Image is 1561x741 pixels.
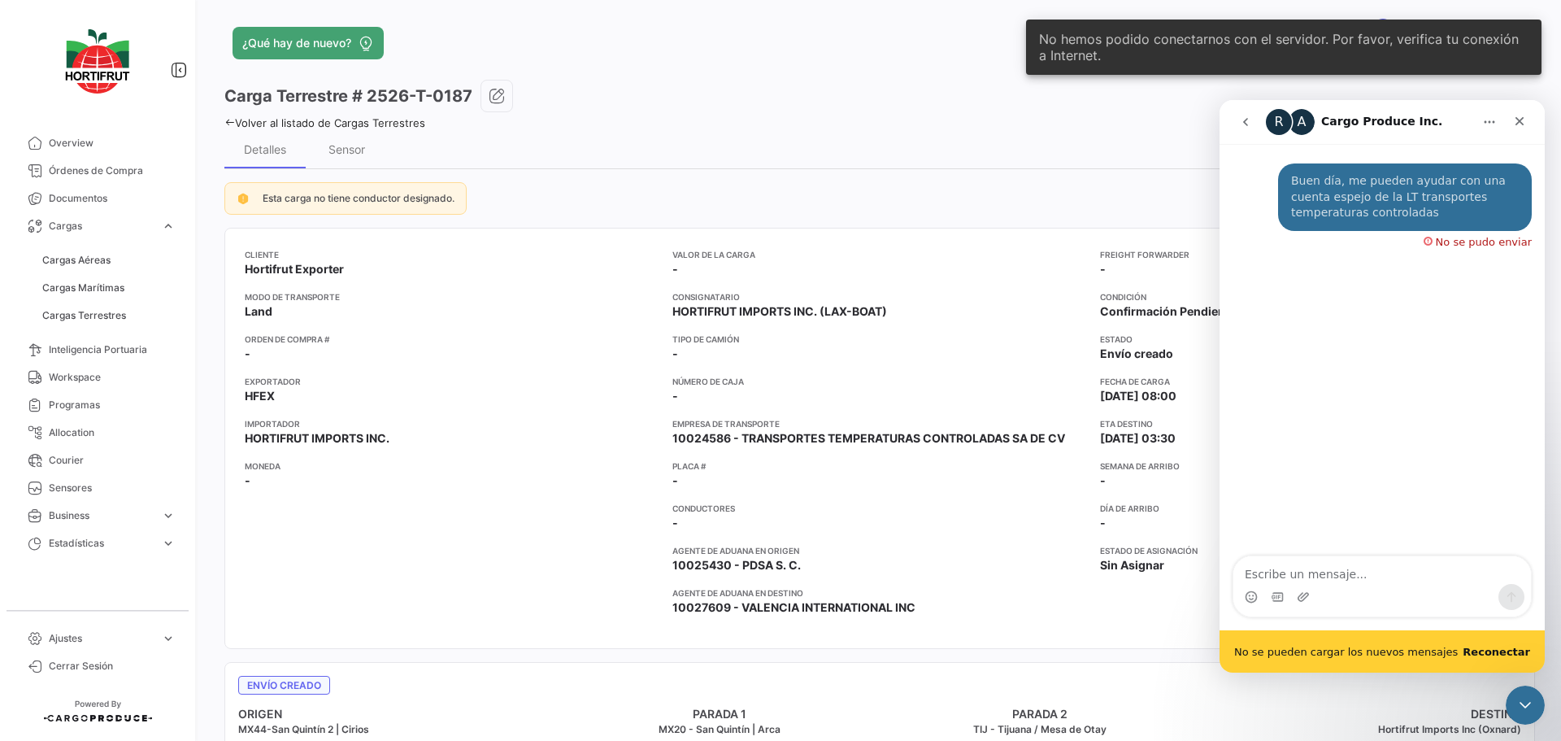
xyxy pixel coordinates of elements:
[672,515,678,531] span: -
[328,142,365,156] div: Sensor
[1100,557,1164,573] span: Sin Asignar
[13,185,182,212] a: Documentos
[13,157,182,185] a: Órdenes de Compra
[1201,706,1522,722] h4: DESTINO
[49,631,154,646] span: Ajustes
[36,248,182,272] a: Cargas Aéreas
[672,346,678,362] span: -
[672,544,1087,557] app-card-info-title: Agente de Aduana en Origen
[245,248,659,261] app-card-info-title: Cliente
[1100,261,1106,277] span: -
[13,391,182,419] a: Programas
[49,536,154,551] span: Estadísticas
[672,473,678,489] span: -
[672,557,801,573] span: 10025430 - PDSA S. C.
[672,586,1087,599] app-card-info-title: Agente de Aduana en Destino
[1100,544,1515,557] app-card-info-title: Estado de Asignación
[161,508,176,523] span: expand_more
[1220,100,1545,673] iframe: Intercom live chat
[245,417,659,430] app-card-info-title: Importador
[224,116,425,129] a: Volver al listado de Cargas Terrestres
[1100,502,1515,515] app-card-info-title: Día de Arribo
[672,290,1087,303] app-card-info-title: Consignatario
[1100,388,1176,404] span: [DATE] 08:00
[1100,248,1515,261] app-card-info-title: Freight Forwarder
[1100,515,1106,531] span: -
[245,388,275,404] span: HFEX
[238,706,559,722] h4: ORIGEN
[672,248,1087,261] app-card-info-title: Valor de la Carga
[13,336,182,364] a: Inteligencia Portuaria
[1100,417,1515,430] app-card-info-title: ETA Destino
[245,473,250,489] span: -
[672,375,1087,388] app-card-info-title: Número de Caja
[49,219,154,233] span: Cargas
[49,453,176,468] span: Courier
[245,460,659,473] app-card-info-title: Moneda
[57,20,138,103] img: logo-hortifrut.svg
[49,136,176,150] span: Overview
[238,722,559,737] h5: MX44-San Quintín 2 | Cirios
[49,163,176,178] span: Órdenes de Compra
[672,388,678,404] span: -
[161,219,176,233] span: expand_more
[1039,31,1528,63] span: No hemos podido conectarnos con el servidor. Por favor, verifica tu conexión a Internet.
[36,276,182,300] a: Cargas Marítimas
[245,346,250,362] span: -
[880,706,1201,722] h4: PARADA 2
[36,303,182,328] a: Cargas Terrestres
[1201,722,1522,737] h5: Hortifrut Imports Inc (Oxnard)
[42,253,111,268] span: Cargas Aéreas
[672,261,678,277] span: -
[49,425,176,440] span: Allocation
[672,303,887,320] span: HORTIFRUT IMPORTS INC. (LAX-BOAT)
[233,27,384,59] button: ¿Qué hay de nuevo?
[1100,460,1515,473] app-card-info-title: Semana de Arribo
[1100,346,1173,362] span: Envío creado
[1506,686,1545,725] iframe: Intercom live chat
[13,447,182,474] a: Courier
[49,342,176,357] span: Inteligencia Portuaria
[244,142,286,156] div: Detalles
[245,333,659,346] app-card-info-title: Orden de Compra #
[263,192,454,204] span: Esta carga no tiene conductor designado.
[672,460,1087,473] app-card-info-title: Placa #
[238,676,330,695] span: Envío creado
[559,722,881,737] h5: MX20 - San Quintín | Arca
[245,375,659,388] app-card-info-title: Exportador
[245,430,389,447] span: HORTIFRUT IMPORTS INC.
[880,722,1201,737] h5: TIJ - Tijuana / Mesa de Otay
[245,261,344,277] span: Hortifrut Exporter
[42,281,124,295] span: Cargas Marítimas
[49,398,176,412] span: Programas
[1100,303,1368,320] span: Confirmación Pendiente Empresa de Transporte
[672,417,1087,430] app-card-info-title: Empresa de Transporte
[13,364,182,391] a: Workspace
[672,502,1087,515] app-card-info-title: Conductores
[559,706,881,722] h4: PARADA 1
[49,370,176,385] span: Workspace
[1100,290,1515,303] app-card-info-title: Condición
[161,631,176,646] span: expand_more
[1100,375,1515,388] app-card-info-title: Fecha de carga
[161,536,176,551] span: expand_more
[1100,430,1176,447] span: [DATE] 03:30
[245,290,659,303] app-card-info-title: Modo de Transporte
